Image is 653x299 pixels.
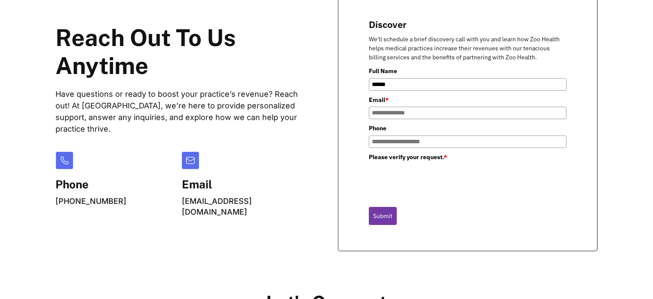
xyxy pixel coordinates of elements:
[56,88,301,135] p: Have questions or ready to boost your practice’s revenue? Reach out! At [GEOGRAPHIC_DATA], we’re ...
[369,18,567,31] title: Discover
[56,178,127,191] h5: Phone
[369,95,567,105] label: Email
[369,207,397,225] button: Submit
[369,66,567,76] label: Full Name
[182,178,301,191] h5: Email
[369,123,567,133] label: Phone
[369,152,567,162] label: Please verify your request.
[56,24,301,80] h2: Reach Out To Us Anytime
[369,35,567,62] p: We'll schedule a brief discovery call with you and learn how Zoo Health helps medical practices i...
[182,197,252,216] a: [EMAIL_ADDRESS][DOMAIN_NAME]
[56,197,127,206] a: [PHONE_NUMBER]
[369,164,500,197] iframe: reCAPTCHA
